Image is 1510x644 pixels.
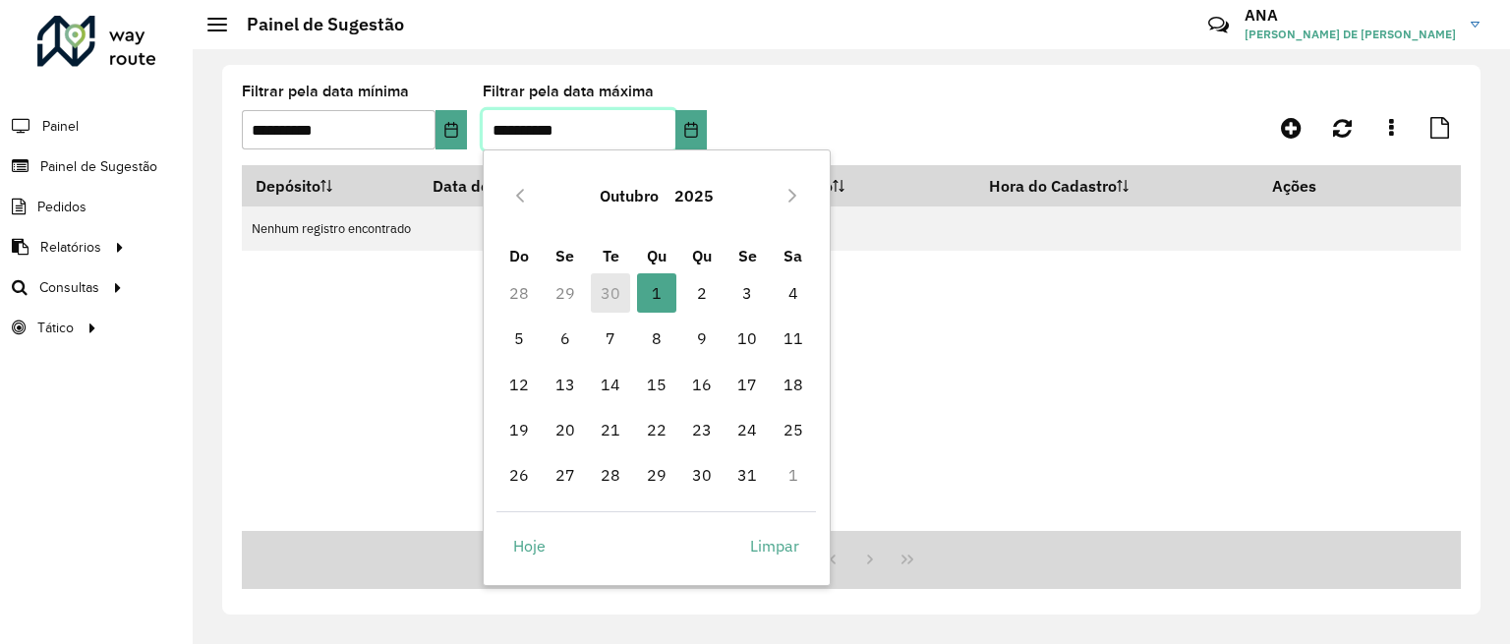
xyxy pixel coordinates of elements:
span: 6 [546,319,585,358]
a: Contato Rápido [1197,4,1240,46]
td: 20 [543,407,588,452]
span: 21 [591,410,630,449]
td: 14 [588,362,633,407]
td: 30 [588,270,633,316]
span: 3 [727,273,767,313]
span: 28 [591,455,630,495]
td: 24 [725,407,770,452]
td: Nenhum registro encontrado [242,206,1461,251]
span: 27 [546,455,585,495]
td: 31 [725,452,770,498]
th: Depósito [242,165,419,206]
td: 29 [543,270,588,316]
span: 26 [499,455,539,495]
span: Te [603,246,619,265]
h3: ANA [1245,6,1456,25]
td: 27 [543,452,588,498]
td: 26 [496,452,542,498]
span: 23 [682,410,722,449]
span: Se [555,246,574,265]
span: 13 [546,365,585,404]
td: 30 [679,452,725,498]
td: 29 [633,452,678,498]
span: 12 [499,365,539,404]
td: 16 [679,362,725,407]
td: 1 [770,452,815,498]
span: Qu [647,246,667,265]
span: 31 [727,455,767,495]
td: 8 [633,316,678,361]
td: 18 [770,362,815,407]
td: 5 [496,316,542,361]
span: Relatórios [40,237,101,258]
span: Tático [37,318,74,338]
span: 22 [637,410,676,449]
span: 18 [774,365,813,404]
td: 6 [543,316,588,361]
button: Limpar [733,526,816,565]
span: Limpar [750,534,799,557]
span: 5 [499,319,539,358]
span: 10 [727,319,767,358]
td: 15 [633,362,678,407]
span: 2 [682,273,722,313]
td: 9 [679,316,725,361]
button: Choose Year [667,172,722,219]
button: Hoje [496,526,562,565]
span: 1 [637,273,676,313]
label: Filtrar pela data máxima [483,80,654,103]
td: 28 [496,270,542,316]
td: 19 [496,407,542,452]
span: Sa [784,246,802,265]
span: 15 [637,365,676,404]
td: 21 [588,407,633,452]
h2: Painel de Sugestão [227,14,404,35]
span: 17 [727,365,767,404]
span: [PERSON_NAME] DE [PERSON_NAME] [1245,26,1456,43]
th: Data do Cadastro [693,165,975,206]
span: 11 [774,319,813,358]
th: Ações [1259,165,1377,206]
span: Qu [692,246,712,265]
span: 7 [591,319,630,358]
th: Data de Vigência [419,165,693,206]
span: 16 [682,365,722,404]
td: 4 [770,270,815,316]
span: Painel [42,116,79,137]
button: Previous Month [504,180,536,211]
td: 10 [725,316,770,361]
td: 7 [588,316,633,361]
span: 9 [682,319,722,358]
td: 1 [633,270,678,316]
span: Hoje [513,534,546,557]
button: Next Month [777,180,808,211]
td: 12 [496,362,542,407]
td: 3 [725,270,770,316]
div: Choose Date [483,149,831,586]
td: 22 [633,407,678,452]
button: Choose Date [436,110,467,149]
th: Hora do Cadastro [975,165,1259,206]
td: 2 [679,270,725,316]
span: Se [738,246,757,265]
span: 25 [774,410,813,449]
td: 28 [588,452,633,498]
span: 20 [546,410,585,449]
span: 14 [591,365,630,404]
span: 4 [774,273,813,313]
button: Choose Date [675,110,707,149]
span: Consultas [39,277,99,298]
td: 11 [770,316,815,361]
label: Filtrar pela data mínima [242,80,409,103]
span: 30 [682,455,722,495]
td: 17 [725,362,770,407]
td: 25 [770,407,815,452]
span: Pedidos [37,197,87,217]
span: 19 [499,410,539,449]
span: 8 [637,319,676,358]
td: 13 [543,362,588,407]
td: 23 [679,407,725,452]
button: Choose Month [592,172,667,219]
span: Painel de Sugestão [40,156,157,177]
span: Do [509,246,529,265]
